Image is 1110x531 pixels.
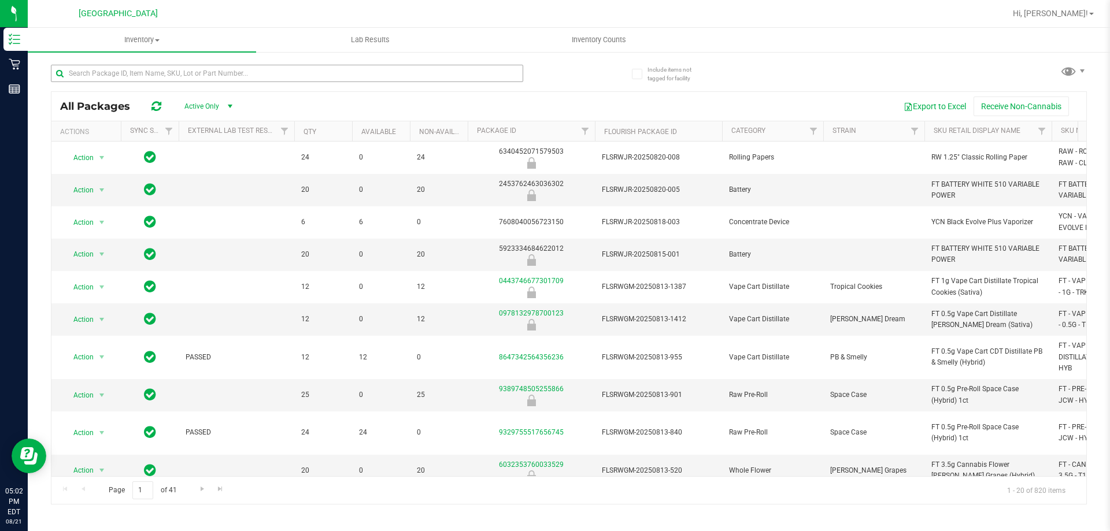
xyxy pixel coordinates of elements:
span: 12 [301,314,345,325]
div: Newly Received [466,319,597,331]
span: FLSRWJR-20250818-003 [602,217,715,228]
span: FLSRWGM-20250813-840 [602,427,715,438]
span: FT 1g Vape Cart Distillate Tropical Cookies (Sativa) [931,276,1045,298]
span: FLSRWGM-20250813-901 [602,389,715,400]
span: 24 [359,427,403,438]
a: 8647342564356236 [499,353,564,361]
span: 0 [359,152,403,163]
span: YCN Black Evolve Plus Vaporizer [931,217,1045,228]
div: Newly Received [466,470,597,482]
span: [PERSON_NAME] Dream [830,314,917,325]
inline-svg: Retail [9,58,20,70]
a: 9389748505255866 [499,385,564,393]
div: 5923334684622012 [466,243,597,266]
span: In Sync [144,279,156,295]
div: 6340452071579503 [466,146,597,169]
span: Vape Cart Distillate [729,314,816,325]
div: Newly Received [466,395,597,406]
span: select [95,150,109,166]
span: 20 [301,465,345,476]
span: 0 [359,314,403,325]
button: Export to Excel [896,96,974,116]
span: select [95,462,109,478]
span: Raw Pre-Roll [729,427,816,438]
a: Flourish Package ID [604,128,677,136]
span: Space Case [830,427,917,438]
span: In Sync [144,246,156,262]
span: Vape Cart Distillate [729,352,816,363]
a: 9329755517656745 [499,428,564,436]
span: FLSRWJR-20250820-008 [602,152,715,163]
span: FLSRWGM-20250813-520 [602,465,715,476]
span: FLSRWGM-20250813-1387 [602,281,715,292]
div: 7608040056723150 [466,217,597,228]
p: 08/21 [5,517,23,526]
a: Filter [1033,121,1052,141]
span: 25 [301,389,345,400]
span: 24 [301,427,345,438]
span: FT 0.5g Pre-Roll Space Case (Hybrid) 1ct [931,422,1045,444]
span: FT 0.5g Vape Cart CDT Distillate PB & Smelly (Hybrid) [931,346,1045,368]
span: Rolling Papers [729,152,816,163]
div: Newly Received [466,157,597,169]
a: Non-Available [419,128,471,136]
span: Inventory Counts [556,35,642,45]
a: Go to the last page [212,481,229,497]
span: 6 [301,217,345,228]
span: Include items not tagged for facility [647,65,705,83]
span: Battery [729,249,816,260]
iframe: Resource center [12,439,46,473]
a: Lab Results [256,28,484,52]
span: 20 [301,184,345,195]
span: Tropical Cookies [830,281,917,292]
span: Action [63,279,94,295]
input: Search Package ID, Item Name, SKU, Lot or Part Number... [51,65,523,82]
a: Filter [576,121,595,141]
a: Filter [275,121,294,141]
span: 12 [301,281,345,292]
span: FT 0.5g Vape Cart Distillate [PERSON_NAME] Dream (Sativa) [931,309,1045,331]
a: Go to the next page [194,481,210,497]
input: 1 [132,481,153,499]
span: FLSRWGM-20250813-1412 [602,314,715,325]
span: 20 [301,249,345,260]
span: 24 [417,152,461,163]
span: 0 [359,465,403,476]
span: select [95,182,109,198]
a: Inventory [28,28,256,52]
span: In Sync [144,214,156,230]
span: FLSRWJR-20250820-005 [602,184,715,195]
span: FLSRWGM-20250813-955 [602,352,715,363]
span: 25 [417,389,461,400]
span: In Sync [144,424,156,440]
span: In Sync [144,311,156,327]
span: 20 [417,465,461,476]
span: Vape Cart Distillate [729,281,816,292]
span: Space Case [830,389,917,400]
span: In Sync [144,387,156,403]
div: Newly Received [466,287,597,298]
span: Action [63,311,94,328]
p: 05:02 PM EDT [5,486,23,517]
div: 2453762463036302 [466,179,597,201]
span: 12 [301,352,345,363]
span: FT 3.5g Cannabis Flower [PERSON_NAME] Grapes (Hybrid) [931,459,1045,481]
span: Action [63,182,94,198]
span: Concentrate Device [729,217,816,228]
div: Newly Received [466,190,597,201]
a: Sync Status [130,127,175,135]
span: select [95,246,109,262]
span: PASSED [186,427,287,438]
span: FLSRWJR-20250815-001 [602,249,715,260]
span: Action [63,246,94,262]
a: SKU Name [1061,127,1096,135]
span: 1 - 20 of 820 items [998,481,1075,499]
span: 0 [417,352,461,363]
a: Sku Retail Display Name [934,127,1020,135]
span: All Packages [60,100,142,113]
span: select [95,279,109,295]
button: Receive Non-Cannabis [974,96,1069,116]
span: 20 [417,184,461,195]
a: Package ID [477,127,516,135]
a: Inventory Counts [484,28,713,52]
